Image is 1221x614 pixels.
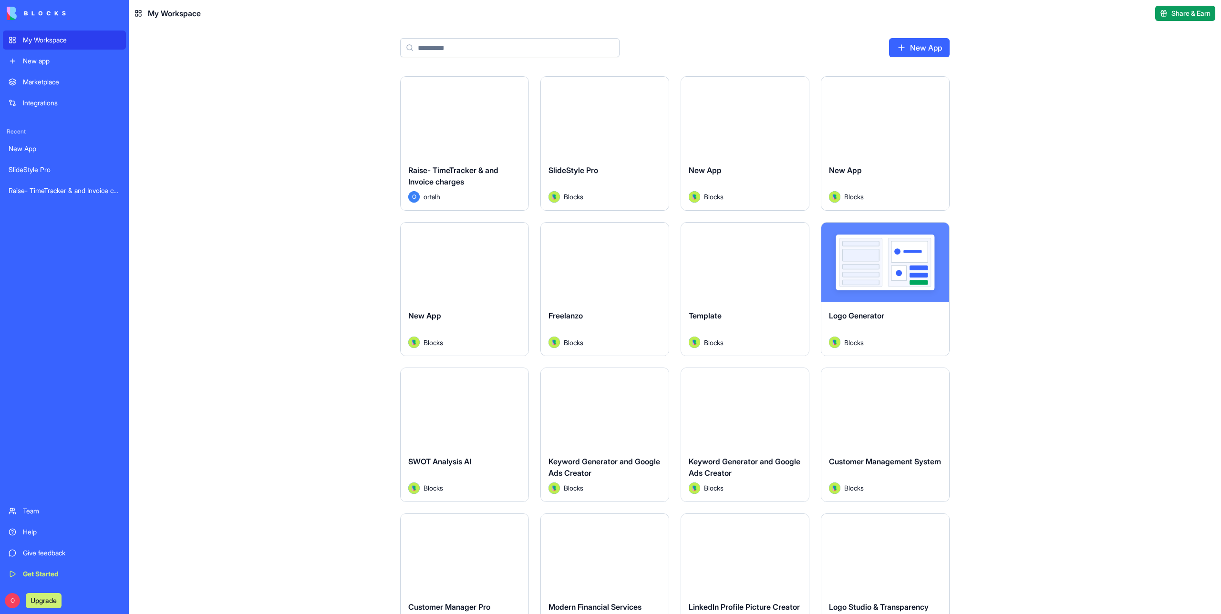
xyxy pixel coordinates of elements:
[548,165,598,175] span: SlideStyle Pro
[564,192,583,202] span: Blocks
[400,368,529,502] a: SWOT Analysis AIAvatarBlocks
[26,595,62,605] a: Upgrade
[408,165,498,186] span: Raise- TimeTracker & and Invoice charges
[408,191,420,203] span: O
[829,457,941,466] span: Customer Management System
[689,165,722,175] span: New App
[829,191,840,203] img: Avatar
[540,368,669,502] a: Keyword Generator and Google Ads CreatorAvatarBlocks
[821,76,950,211] a: New AppAvatarBlocks
[1155,6,1215,21] button: Share & Earn
[844,338,864,348] span: Blocks
[424,483,443,493] span: Blocks
[3,181,126,200] a: Raise- TimeTracker & and Invoice charges
[23,506,120,516] div: Team
[3,160,126,179] a: SlideStyle Pro
[424,338,443,348] span: Blocks
[3,72,126,92] a: Marketplace
[408,457,471,466] span: SWOT Analysis AI
[829,311,884,320] span: Logo Generator
[148,8,201,19] span: My Workspace
[689,311,722,320] span: Template
[3,501,126,521] a: Team
[3,564,126,583] a: Get Started
[23,35,120,45] div: My Workspace
[424,192,440,202] span: ortalh
[3,31,126,50] a: My Workspace
[829,165,862,175] span: New App
[681,76,809,211] a: New AppAvatarBlocks
[844,192,864,202] span: Blocks
[3,128,126,135] span: Recent
[408,482,420,494] img: Avatar
[400,222,529,357] a: New AppAvatarBlocks
[3,522,126,542] a: Help
[821,222,950,357] a: Logo GeneratorAvatarBlocks
[408,311,441,320] span: New App
[821,368,950,502] a: Customer Management SystemAvatarBlocks
[408,337,420,348] img: Avatar
[9,144,120,153] div: New App
[704,192,724,202] span: Blocks
[844,483,864,493] span: Blocks
[400,76,529,211] a: Raise- TimeTracker & and Invoice chargesOortalh
[23,98,120,108] div: Integrations
[23,77,120,87] div: Marketplace
[704,483,724,493] span: Blocks
[548,191,560,203] img: Avatar
[829,482,840,494] img: Avatar
[681,368,809,502] a: Keyword Generator and Google Ads CreatorAvatarBlocks
[564,338,583,348] span: Blocks
[23,569,120,579] div: Get Started
[689,482,700,494] img: Avatar
[548,337,560,348] img: Avatar
[5,593,20,608] span: O
[548,482,560,494] img: Avatar
[689,191,700,203] img: Avatar
[7,7,66,20] img: logo
[564,483,583,493] span: Blocks
[548,311,583,320] span: Freelanzo
[3,51,126,71] a: New app
[9,165,120,174] div: SlideStyle Pro
[681,222,809,357] a: TemplateAvatarBlocks
[23,548,120,558] div: Give feedback
[889,38,950,57] a: New App
[9,186,120,195] div: Raise- TimeTracker & and Invoice charges
[689,602,800,612] span: LinkedIn Profile Picture Creator
[26,593,62,608] button: Upgrade
[689,337,700,348] img: Avatar
[23,527,120,537] div: Help
[704,338,724,348] span: Blocks
[689,457,800,478] span: Keyword Generator and Google Ads Creator
[540,222,669,357] a: FreelanzoAvatarBlocks
[408,602,490,612] span: Customer Manager Pro
[3,93,126,113] a: Integrations
[3,543,126,563] a: Give feedback
[1171,9,1211,18] span: Share & Earn
[540,76,669,211] a: SlideStyle ProAvatarBlocks
[829,337,840,348] img: Avatar
[23,56,120,66] div: New app
[548,457,660,478] span: Keyword Generator and Google Ads Creator
[3,139,126,158] a: New App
